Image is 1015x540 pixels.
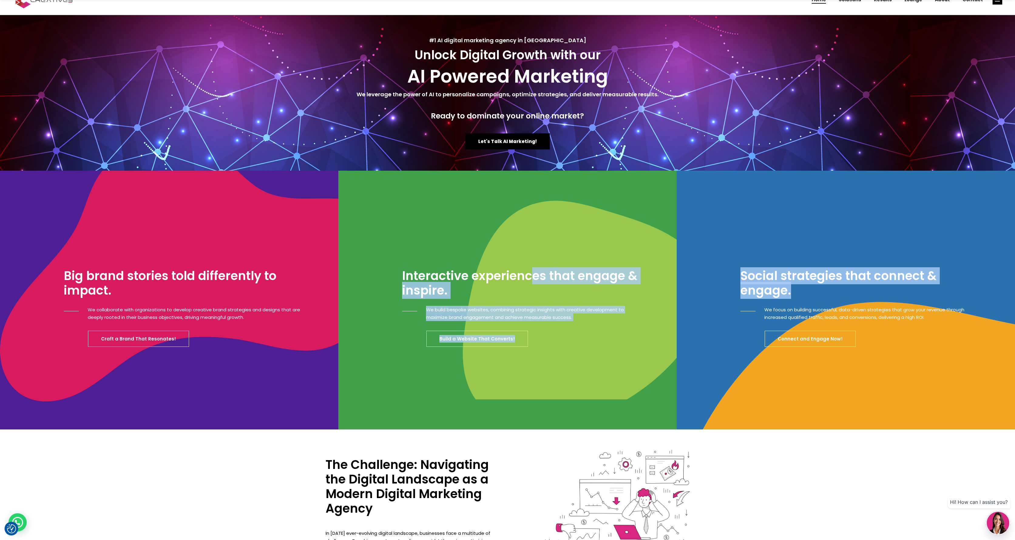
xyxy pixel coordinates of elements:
h3: Big brand stories told differently to impact. [64,268,308,298]
h3: The Challenge: Navigating the Digital Landscape as a Modern Digital Marketing Agency [326,457,498,516]
span: Connect and Engage Now! [778,336,843,342]
a: Craft a Brand That Resonates! [88,331,189,347]
span: Build a Website That Converts! [439,336,515,342]
div: Hi! How can I assist you? [948,496,1010,508]
div: We build bespoke websites, combining strategic insights with creative development to maximize bra... [417,306,643,321]
button: Consent Preferences [7,524,16,533]
img: agent [987,512,1009,534]
h3: Unlock Digital Growth with our [6,48,1009,62]
h3: Interactive experiences that engage & inspire. [402,268,643,298]
h5: We leverage the power of AI to personalize campaigns, optimize strategies, and deliver measurable... [6,90,1009,99]
a: Connect and Engage Now! [765,331,856,347]
div: We collaborate with organizations to develop creative brand strategies and designs that are deepl... [79,306,308,321]
span: Craft a Brand That Resonates! [101,336,176,342]
span: Let's Talk AI Marketing! [478,138,537,145]
h4: Ready to dominate your online market? [6,111,1009,121]
div: We focus on building successful, data-driven strategies that grow your revenue through increased ... [756,306,982,321]
a: Build a Website That Converts! [426,331,528,347]
div: WhatsApp contact [8,513,27,531]
h3: Social strategies that connect & engage. [740,268,982,298]
img: Revisit consent button [7,524,16,533]
h2: AI Powered Marketing [6,65,1009,87]
a: Let's Talk AI Marketing! [465,133,550,149]
h5: #1 AI digital marketing agency in [GEOGRAPHIC_DATA] [6,36,1009,45]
